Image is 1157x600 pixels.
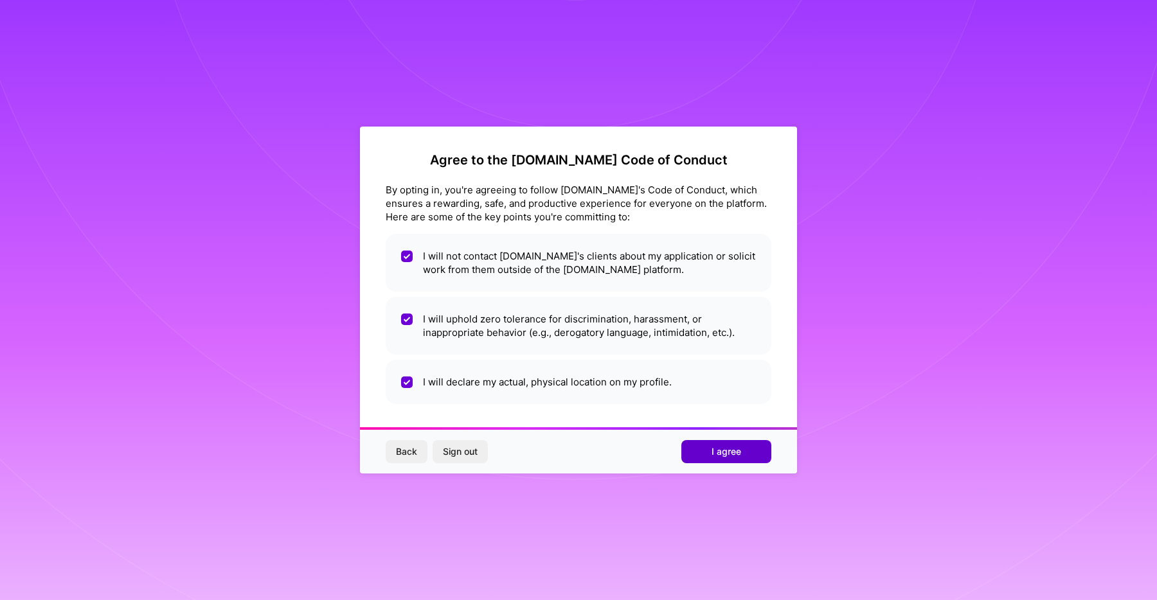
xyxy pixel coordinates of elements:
div: By opting in, you're agreeing to follow [DOMAIN_NAME]'s Code of Conduct, which ensures a rewardin... [386,183,771,224]
button: Sign out [433,440,488,463]
span: Back [396,445,417,458]
span: Sign out [443,445,478,458]
button: I agree [681,440,771,463]
button: Back [386,440,427,463]
li: I will not contact [DOMAIN_NAME]'s clients about my application or solicit work from them outside... [386,234,771,292]
li: I will uphold zero tolerance for discrimination, harassment, or inappropriate behavior (e.g., der... [386,297,771,355]
li: I will declare my actual, physical location on my profile. [386,360,771,404]
h2: Agree to the [DOMAIN_NAME] Code of Conduct [386,152,771,168]
span: I agree [712,445,741,458]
